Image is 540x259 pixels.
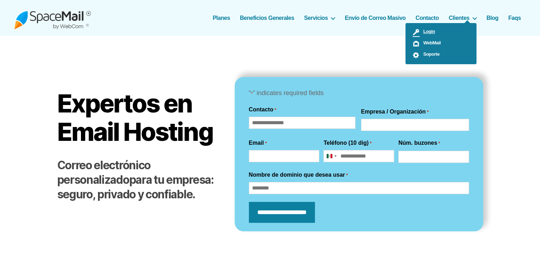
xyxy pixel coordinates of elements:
nav: Horizontal [217,15,526,21]
legend: Contacto [249,105,277,114]
button: Selected country [324,150,339,162]
a: Soporte [405,49,476,61]
a: Blog [486,15,498,21]
label: Empresa / Organización [361,108,429,116]
p: “ ” indicates required fields [249,88,469,99]
label: Email [249,139,267,147]
strong: Correo electrónico personalizado [57,158,151,187]
a: Beneficios Generales [240,15,294,21]
a: Clientes [449,15,476,21]
a: WebMail [405,38,476,49]
a: Contacto [415,15,438,21]
a: Faqs [508,15,521,21]
label: Núm. buzones [398,139,440,147]
span: WebMail [420,40,441,45]
a: Servicios [304,15,335,21]
span: Soporte [420,51,440,57]
label: Nombre de dominio que desea usar [249,171,348,179]
h2: para tu empresa: seguro, privado y confiable. [57,158,220,202]
span: Login [420,29,435,34]
h1: Expertos en Email Hosting [57,89,220,146]
a: Envío de Correo Masivo [345,15,405,21]
a: Planes [213,15,230,21]
a: Login [405,27,476,38]
label: Teléfono (10 dig) [323,139,371,147]
img: Spacemail [14,6,91,29]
